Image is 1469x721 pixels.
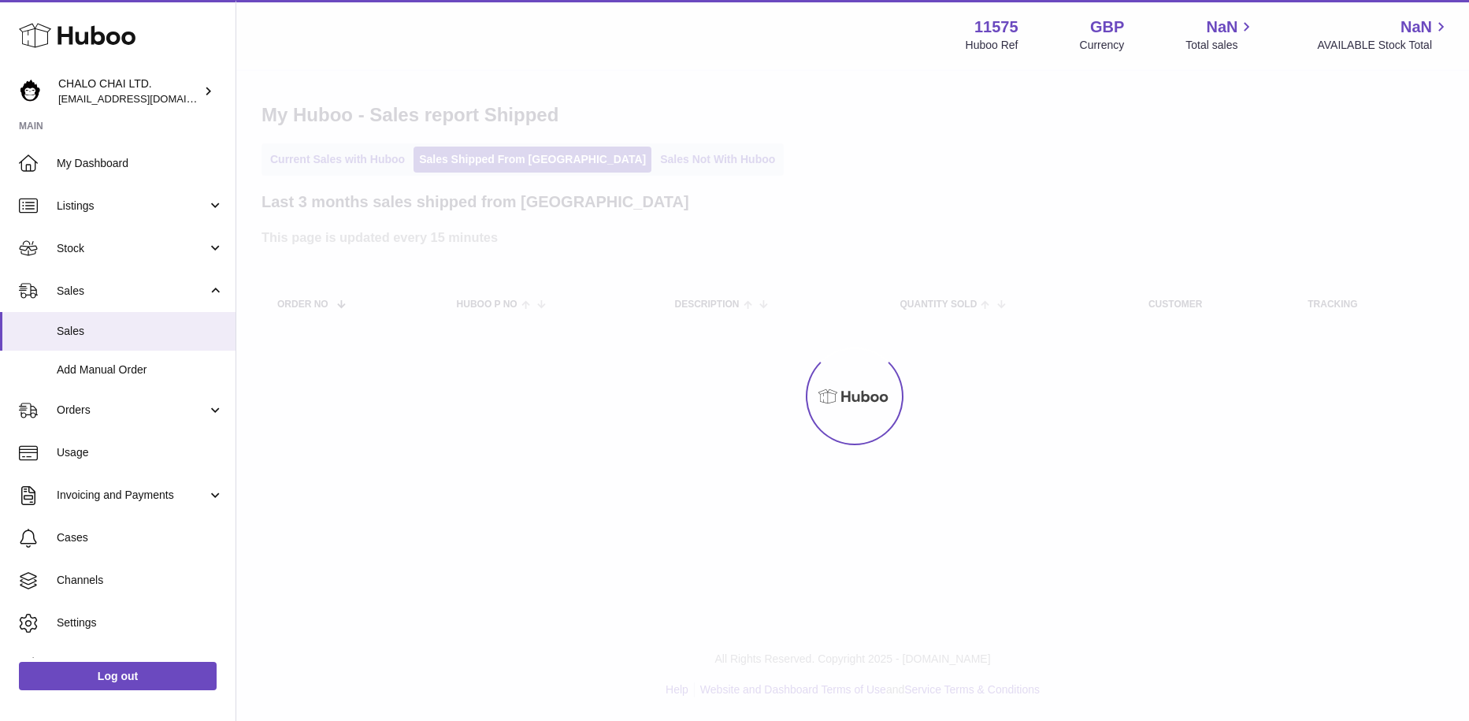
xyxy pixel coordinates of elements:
span: Orders [57,403,207,418]
span: Usage [57,445,224,460]
span: Channels [57,573,224,588]
strong: 11575 [974,17,1018,38]
span: Sales [57,284,207,299]
span: Listings [57,199,207,214]
img: Chalo@chalocompany.com [19,80,43,103]
span: Settings [57,615,224,630]
div: CHALO CHAI LTD. [58,76,200,106]
span: NaN [1400,17,1432,38]
span: My Dashboard [57,156,224,171]
span: Stock [57,241,207,256]
span: Total sales [1185,38,1256,53]
a: NaN AVAILABLE Stock Total [1317,17,1450,53]
strong: GBP [1090,17,1124,38]
span: Sales [57,324,224,339]
a: Log out [19,662,217,690]
span: Cases [57,530,224,545]
span: Add Manual Order [57,362,224,377]
span: Invoicing and Payments [57,488,207,503]
div: Huboo Ref [966,38,1018,53]
span: [EMAIL_ADDRESS][DOMAIN_NAME] [58,92,232,105]
span: NaN [1206,17,1237,38]
span: AVAILABLE Stock Total [1317,38,1450,53]
div: Currency [1080,38,1125,53]
a: NaN Total sales [1185,17,1256,53]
